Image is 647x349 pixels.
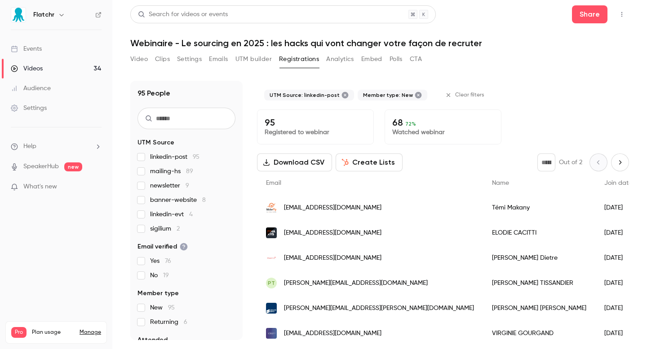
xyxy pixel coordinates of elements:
button: Emails [209,52,228,66]
div: Settings [11,104,47,113]
button: Remove "New member" from selected filters [415,92,422,99]
a: SpeakerHub [23,162,59,171]
span: Name [492,180,509,186]
span: Join date [604,180,632,186]
span: Member type: New [363,92,413,99]
div: Audience [11,84,51,93]
span: banner-website [150,196,206,205]
button: Remove "linkedin-post" from selected "UTM Source" filter [341,92,349,99]
div: [PERSON_NAME] Dietre [483,245,595,270]
span: [EMAIL_ADDRESS][DOMAIN_NAME] [284,253,381,263]
div: [DATE] [595,270,641,296]
span: linkedin-post [150,153,199,161]
h1: Webinaire - Le sourcing en 2025 : les hacks qui vont changer votre façon de recruter [130,38,629,48]
div: [DATE] [595,245,641,270]
span: [EMAIL_ADDRESS][DOMAIN_NAME] [284,228,381,238]
button: Top Bar Actions [615,7,629,22]
span: 95 [193,154,199,160]
div: Videos [11,64,43,73]
span: sigilium [150,224,180,233]
div: [DATE] [595,321,641,346]
img: groupesafo.com [266,303,277,314]
button: CTA [410,52,422,66]
img: Flatchr [11,8,26,22]
span: New [150,303,175,312]
span: 95 [168,305,175,311]
button: UTM builder [235,52,272,66]
button: Video [130,52,148,66]
button: Create Lists [336,153,403,171]
button: Download CSV [257,153,332,171]
span: Returning [150,318,187,327]
img: misterfly.com [266,202,277,213]
img: esiee-it.fr [266,328,277,339]
button: Settings [177,52,202,66]
span: 2 [177,226,180,232]
span: Attended [137,336,168,345]
span: 19 [163,272,169,279]
button: Clear filters [442,88,490,102]
img: claravista.fr [266,253,277,263]
span: Yes [150,257,171,266]
p: 68 [392,117,494,128]
span: No [150,271,169,280]
div: [DATE] [595,195,641,220]
span: linkedin-evt [150,210,193,219]
h6: Flatchr [33,10,54,19]
span: newsletter [150,181,189,190]
span: [PERSON_NAME][EMAIL_ADDRESS][DOMAIN_NAME] [284,279,428,288]
div: Search for videos or events [138,10,228,19]
button: Share [572,5,607,23]
span: What's new [23,182,57,192]
span: Pro [11,327,27,338]
div: Events [11,44,42,53]
button: Clips [155,52,170,66]
span: [EMAIL_ADDRESS][DOMAIN_NAME] [284,203,381,213]
span: 8 [202,197,206,203]
li: help-dropdown-opener [11,142,102,151]
span: UTM Source [137,138,174,147]
button: Analytics [326,52,354,66]
div: ELODIE CACITTI [483,220,595,245]
button: Polls [390,52,403,66]
span: [EMAIL_ADDRESS][DOMAIN_NAME] [284,329,381,338]
a: Manage [80,329,101,336]
span: Help [23,142,36,151]
div: [DATE] [595,296,641,321]
span: 76 [165,258,171,264]
div: [DATE] [595,220,641,245]
span: mailing-hs [150,167,193,176]
h1: 95 People [137,88,170,99]
span: 4 [189,211,193,218]
span: Plan usage [32,329,74,336]
span: 9 [186,183,189,189]
span: Email verified [137,242,188,251]
p: 95 [265,117,366,128]
div: [PERSON_NAME] [PERSON_NAME] [483,296,595,321]
span: [PERSON_NAME][EMAIL_ADDRESS][PERSON_NAME][DOMAIN_NAME] [284,304,474,313]
div: [PERSON_NAME] TISSANDIER [483,270,595,296]
span: UTM Source: linkedin-post [270,92,340,99]
span: 6 [184,319,187,325]
span: 89 [186,168,193,174]
iframe: Noticeable Trigger [91,183,102,191]
p: Registered to webinar [265,128,366,137]
span: Email [266,180,281,186]
span: PT [268,279,275,287]
span: Clear filters [455,92,484,99]
button: Next page [611,153,629,171]
button: Registrations [279,52,319,66]
p: Out of 2 [559,158,582,167]
span: Member type [137,289,179,298]
button: Embed [361,52,382,66]
div: VIRGINIE GOURGAND [483,321,595,346]
img: finaxys.com [266,227,277,238]
span: new [64,162,82,171]
span: 72 % [405,121,416,127]
div: Témi Makany [483,195,595,220]
p: Watched webinar [392,128,494,137]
